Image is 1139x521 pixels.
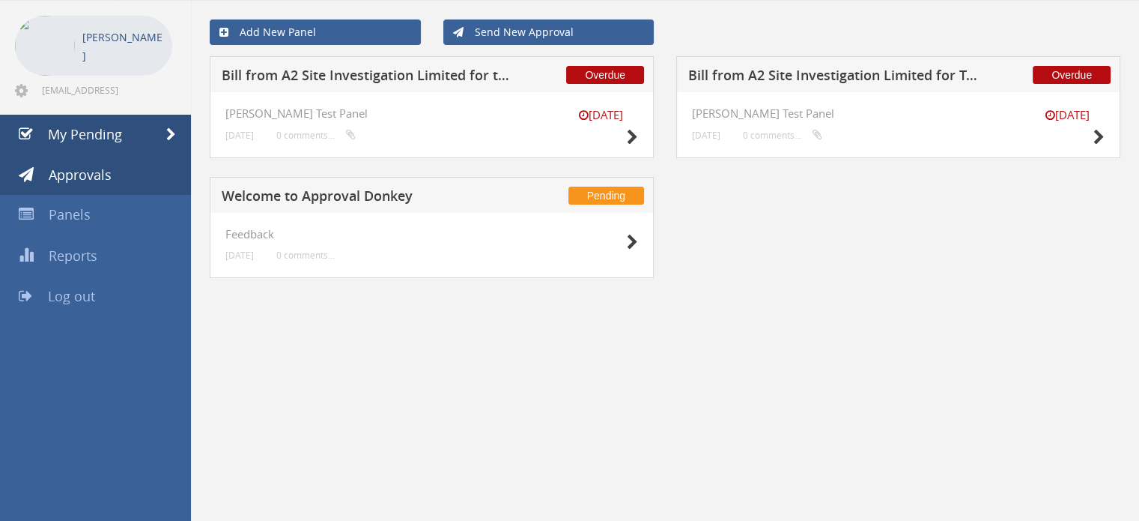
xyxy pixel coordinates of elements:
h4: [PERSON_NAME] Test Panel [692,107,1105,120]
span: [EMAIL_ADDRESS][DOMAIN_NAME] [42,84,169,96]
small: [DATE] [692,130,720,141]
a: Add New Panel [210,19,421,45]
h4: Feedback [225,228,638,241]
span: My Pending [48,125,122,143]
small: 0 comments... [276,250,335,261]
small: 0 comments... [743,130,822,141]
small: 0 comments... [276,130,356,141]
h5: Bill from A2 Site Investigation Limited for tesco 4 [222,68,516,87]
span: Reports [49,247,97,265]
p: [PERSON_NAME] [82,28,165,65]
span: Overdue [1033,66,1111,84]
span: Pending [568,187,644,205]
h5: Welcome to Approval Donkey [222,189,516,208]
small: [DATE] [225,250,254,261]
a: Send New Approval [443,19,654,45]
span: Log out [48,287,95,305]
h4: [PERSON_NAME] Test Panel [225,107,638,120]
small: [DATE] [563,107,638,123]
h5: Bill from A2 Site Investigation Limited for Tesco 3 [688,68,982,87]
span: Overdue [566,66,644,84]
small: [DATE] [1030,107,1105,123]
small: [DATE] [225,130,254,141]
span: Panels [49,205,91,223]
span: Approvals [49,166,112,184]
